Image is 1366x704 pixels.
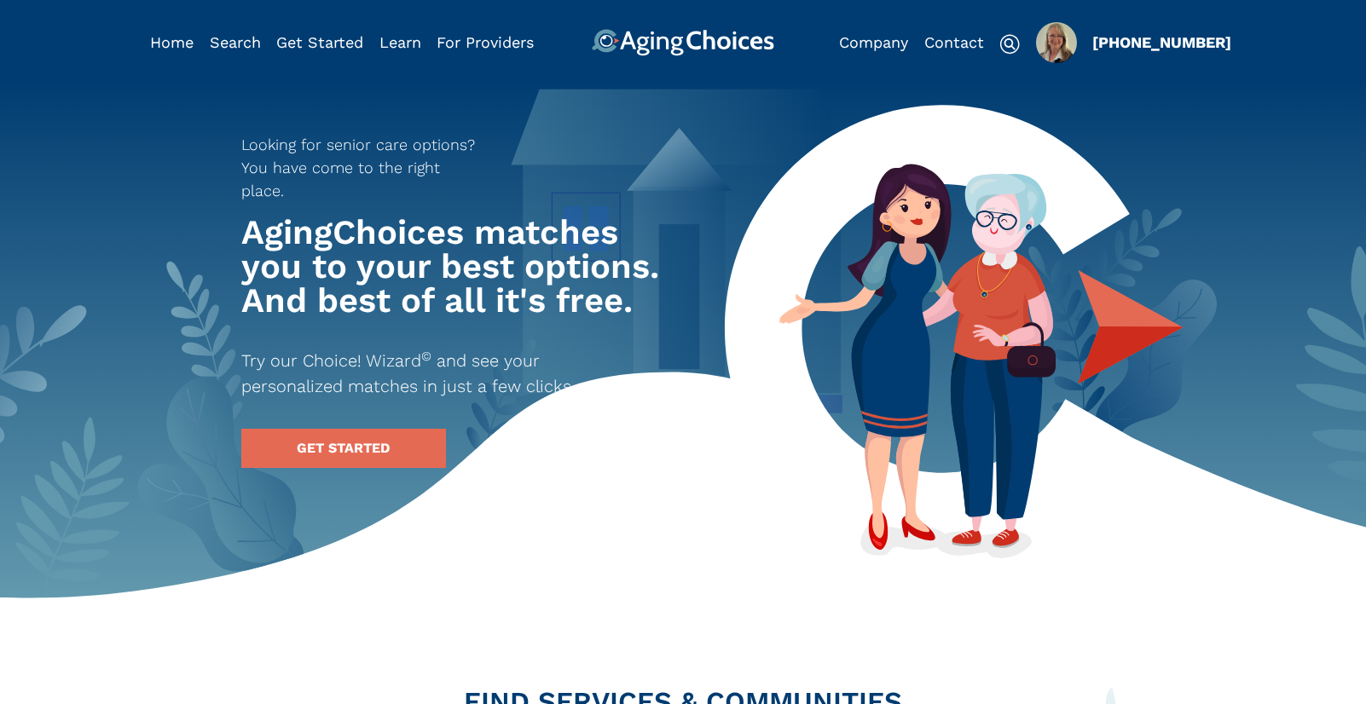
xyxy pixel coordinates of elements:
[210,29,261,56] div: Popover trigger
[592,29,774,56] img: AgingChoices
[421,349,431,364] sup: ©
[437,33,534,51] a: For Providers
[1036,22,1077,63] img: 0d6ac745-f77c-4484-9392-b54ca61ede62.jpg
[1036,22,1077,63] div: Popover trigger
[839,33,908,51] a: Company
[379,33,421,51] a: Learn
[241,429,446,468] a: GET STARTED
[241,216,668,318] h1: AgingChoices matches you to your best options. And best of all it's free.
[210,33,261,51] a: Search
[999,34,1020,55] img: search-icon.svg
[241,133,487,202] p: Looking for senior care options? You have come to the right place.
[241,348,637,399] p: Try our Choice! Wizard and see your personalized matches in just a few clicks.
[1092,33,1231,51] a: [PHONE_NUMBER]
[150,33,194,51] a: Home
[276,33,363,51] a: Get Started
[924,33,984,51] a: Contact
